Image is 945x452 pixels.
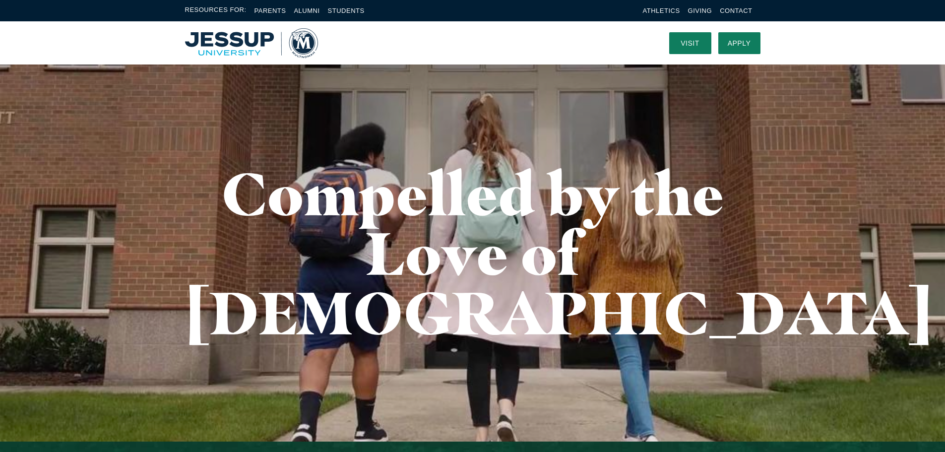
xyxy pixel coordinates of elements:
[185,28,318,58] img: Multnomah University Logo
[185,164,760,342] h1: Compelled by the Love of [DEMOGRAPHIC_DATA]
[688,7,712,14] a: Giving
[294,7,319,14] a: Alumni
[328,7,365,14] a: Students
[669,32,711,54] a: Visit
[720,7,752,14] a: Contact
[718,32,760,54] a: Apply
[254,7,286,14] a: Parents
[185,5,247,16] span: Resources For:
[643,7,680,14] a: Athletics
[185,28,318,58] a: Home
